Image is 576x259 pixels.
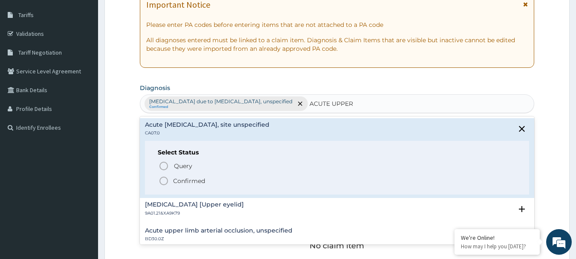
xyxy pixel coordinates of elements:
i: open select status [517,204,527,214]
label: Diagnosis [140,84,170,92]
span: remove selection option [296,100,304,108]
p: [MEDICAL_DATA] due to [MEDICAL_DATA], unspecified [149,98,292,105]
div: Minimize live chat window [140,4,160,25]
i: status option filled [159,176,169,186]
i: status option query [159,161,169,171]
h4: Acute [MEDICAL_DATA], site unspecified [145,122,269,128]
img: d_794563401_company_1708531726252_794563401 [16,43,35,64]
i: close select status [517,124,527,134]
p: 9A01.21&XA9K79 [145,210,244,216]
div: Chat with us now [44,48,143,59]
span: Query [174,162,192,170]
textarea: Type your message and hit 'Enter' [4,170,162,200]
p: Confirmed [173,177,205,185]
h4: Acute upper limb arterial occlusion, unspecified [145,227,292,234]
p: All diagnoses entered must be linked to a claim item. Diagnosis & Claim Items that are visible bu... [146,36,528,53]
h6: Select Status [158,149,517,156]
p: How may I help you today? [461,243,533,250]
p: BD30.0Z [145,236,292,242]
small: Confirmed [149,105,292,109]
span: Tariffs [18,11,34,19]
p: Please enter PA codes before entering items that are not attached to a PA code [146,20,528,29]
div: We're Online! [461,234,533,242]
p: No claim item [310,242,364,250]
h4: [MEDICAL_DATA] [Upper eyelid] [145,201,244,208]
p: CA07.0 [145,130,269,136]
span: Tariff Negotiation [18,49,62,56]
span: We're online! [49,76,118,162]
